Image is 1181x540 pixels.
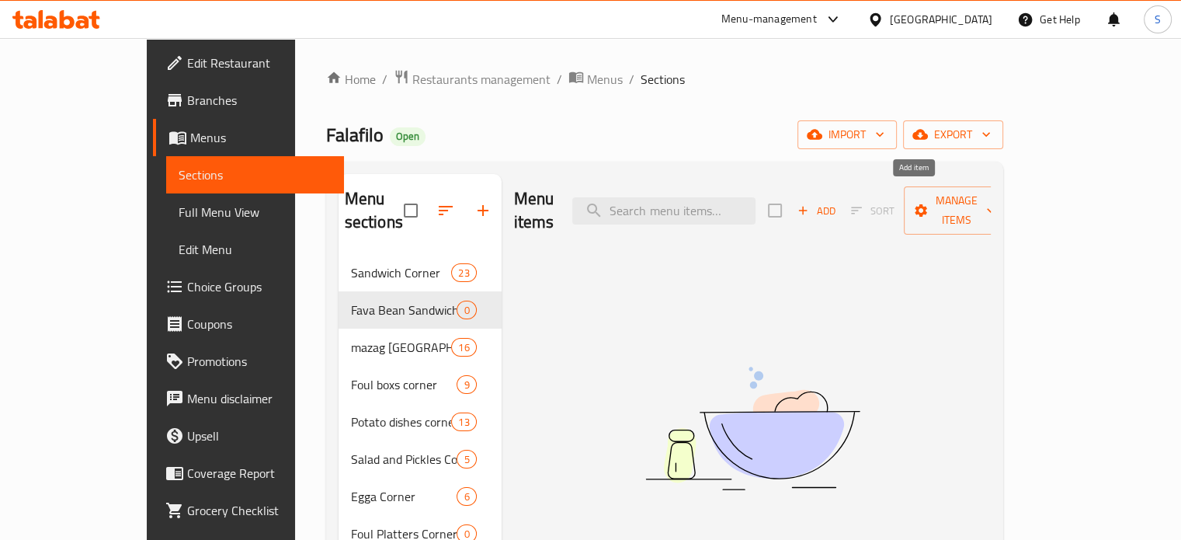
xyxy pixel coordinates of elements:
[451,263,476,282] div: items
[179,203,332,221] span: Full Menu View
[153,455,344,492] a: Coverage Report
[187,389,332,408] span: Menu disclaimer
[382,70,387,89] li: /
[427,192,464,229] span: Sort sections
[457,450,476,469] div: items
[166,156,344,193] a: Sections
[394,194,427,227] span: Select all sections
[190,128,332,147] span: Menus
[326,117,384,152] span: Falafilo
[797,120,897,149] button: import
[452,340,475,355] span: 16
[179,240,332,259] span: Edit Menu
[568,69,623,89] a: Menus
[187,277,332,296] span: Choice Groups
[457,452,475,467] span: 5
[890,11,992,28] div: [GEOGRAPHIC_DATA]
[641,70,685,89] span: Sections
[351,413,452,431] span: Potato dishes corner
[153,343,344,380] a: Promotions
[394,69,551,89] a: Restaurants management
[179,165,332,184] span: Sections
[464,192,502,229] button: Add section
[390,127,426,146] div: Open
[351,301,457,319] span: Fava Bean Sandwiches
[187,315,332,333] span: Coupons
[187,501,332,520] span: Grocery Checklist
[339,403,502,441] div: Potato dishes corner13
[1155,11,1161,28] span: S
[339,291,502,329] div: Fava Bean Sandwiches0
[452,415,475,430] span: 13
[166,193,344,231] a: Full Menu View
[187,464,332,483] span: Coverage Report
[795,202,837,220] span: Add
[457,489,475,504] span: 6
[904,186,1008,235] button: Manage items
[572,197,755,225] input: search
[557,70,562,89] li: /
[903,120,1003,149] button: export
[629,70,634,89] li: /
[153,492,344,529] a: Grocery Checklist
[326,70,376,89] a: Home
[153,119,344,156] a: Menus
[457,301,476,319] div: items
[153,380,344,417] a: Menu disclaimer
[351,450,457,469] span: Salad and Pickles Corner
[412,70,551,89] span: Restaurants management
[721,10,817,29] div: Menu-management
[339,441,502,478] div: Salad and Pickles Corner5
[457,487,476,506] div: items
[166,231,344,268] a: Edit Menu
[345,187,404,234] h2: Menu sections
[558,326,947,531] img: dish.svg
[187,91,332,110] span: Branches
[339,329,502,366] div: mazag [GEOGRAPHIC_DATA]16
[153,417,344,455] a: Upsell
[326,69,1003,89] nav: breadcrumb
[791,199,841,223] button: Add
[351,487,457,506] span: Egga Corner
[339,366,502,403] div: Foul boxs corner9
[841,199,904,223] span: Sort items
[457,303,475,318] span: 0
[187,427,332,445] span: Upsell
[153,305,344,343] a: Coupons
[390,130,426,143] span: Open
[351,338,452,357] div: mazag Sandwich Corner
[339,254,502,291] div: Sandwich Corner23
[915,125,991,145] span: export
[452,266,475,280] span: 23
[457,375,476,394] div: items
[153,82,344,119] a: Branches
[187,54,332,72] span: Edit Restaurant
[351,338,452,357] span: mazag [GEOGRAPHIC_DATA]
[153,44,344,82] a: Edit Restaurant
[153,268,344,305] a: Choice Groups
[339,478,502,515] div: Egga Corner6
[451,338,476,357] div: items
[514,187,554,234] h2: Menu items
[810,125,884,145] span: import
[187,352,332,371] span: Promotions
[587,70,623,89] span: Menus
[916,191,995,230] span: Manage items
[351,375,457,394] span: Foul boxs corner
[451,413,476,431] div: items
[351,263,452,282] span: Sandwich Corner
[457,378,475,392] span: 9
